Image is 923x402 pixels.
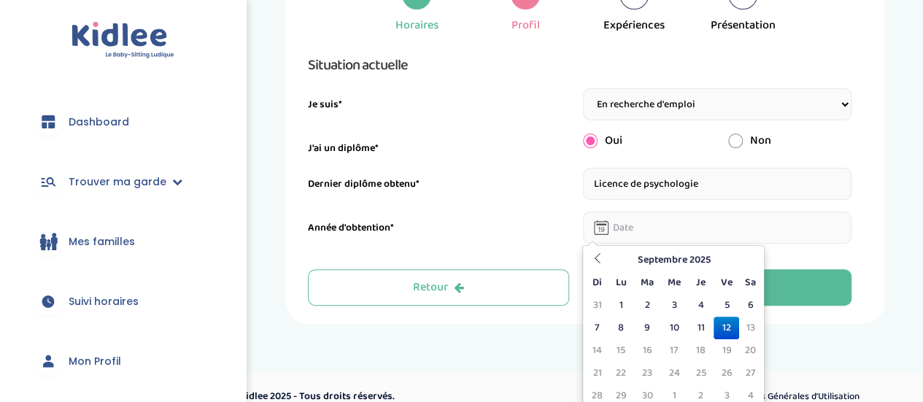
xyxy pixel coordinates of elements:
[22,275,224,328] a: Suivi horaires
[572,132,717,150] div: Oui
[308,97,342,112] label: Je suis*
[739,339,761,362] td: 20
[308,269,569,306] button: Retour
[661,294,688,317] td: 3
[583,168,852,200] input: Indique l'intitulé de ton diplôme
[608,362,633,384] td: 22
[69,174,166,190] span: Trouver ma garde
[69,234,135,250] span: Mes familles
[308,53,851,77] h3: Situation actuelle
[72,22,174,59] img: logo.svg
[714,339,739,362] td: 19
[688,362,714,384] td: 25
[739,317,761,339] td: 13
[714,362,739,384] td: 26
[634,339,661,362] td: 16
[608,317,633,339] td: 8
[395,17,439,34] div: Horaires
[413,279,464,296] div: Retour
[586,317,608,339] td: 7
[22,335,224,387] a: Mon Profil
[69,354,121,369] span: Mon Profil
[586,294,608,317] td: 31
[714,317,739,339] td: 12
[511,17,540,34] div: Profil
[22,155,224,208] a: Trouver ma garde
[69,115,129,130] span: Dashboard
[69,294,139,309] span: Suivi horaires
[586,339,608,362] td: 14
[714,271,739,294] th: Ve
[688,294,714,317] td: 4
[739,362,761,384] td: 27
[603,17,665,34] div: Expériences
[586,362,608,384] td: 21
[661,271,688,294] th: Me
[308,141,379,156] label: J'ai un diplôme*
[661,339,688,362] td: 17
[308,177,420,192] label: Dernier diplôme obtenu*
[308,220,394,236] label: Année d'obtention*
[634,362,661,384] td: 23
[608,271,633,294] th: Lu
[22,215,224,268] a: Mes familles
[661,362,688,384] td: 24
[717,132,862,150] div: Non
[688,317,714,339] td: 11
[22,96,224,148] a: Dashboard
[608,339,633,362] td: 15
[634,271,661,294] th: Ma
[688,339,714,362] td: 18
[714,294,739,317] td: 5
[608,294,633,317] td: 1
[586,271,608,294] th: Di
[608,249,739,271] th: Septembre 2025
[634,294,661,317] td: 2
[711,17,776,34] div: Présentation
[739,294,761,317] td: 6
[634,317,661,339] td: 9
[661,317,688,339] td: 10
[739,271,761,294] th: Sa
[688,271,714,294] th: Je
[583,212,852,244] input: Date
